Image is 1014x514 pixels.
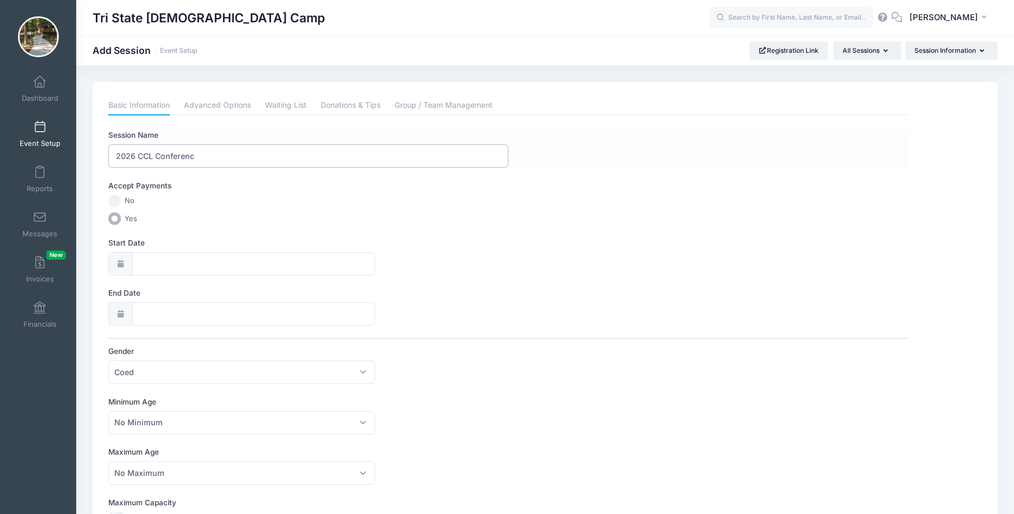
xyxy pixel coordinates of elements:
[114,366,134,378] span: Coed
[108,497,508,508] label: Maximum Capacity
[108,360,375,384] span: Coed
[108,195,121,207] input: No
[108,461,375,485] span: No Maximum
[108,212,121,225] input: Yes
[108,287,508,298] label: End Date
[14,160,66,198] a: Reports
[20,139,60,148] span: Event Setup
[125,195,134,206] span: No
[23,320,57,329] span: Financials
[108,411,375,435] span: No Minimum
[108,237,508,248] label: Start Date
[905,41,998,60] button: Session Information
[125,213,137,224] span: Yes
[93,5,325,30] h1: Tri State [DEMOGRAPHIC_DATA] Camp
[93,45,198,56] h1: Add Session
[749,41,828,60] a: Registration Link
[108,396,508,407] label: Minimum Age
[184,96,251,115] a: Advanced Options
[108,130,508,140] label: Session Name
[108,96,170,115] a: Basic Information
[833,41,901,60] button: All Sessions
[114,467,164,479] span: No Maximum
[22,94,58,103] span: Dashboard
[321,96,380,115] a: Donations & Tips
[108,446,508,457] label: Maximum Age
[14,250,66,289] a: InvoicesNew
[14,115,66,153] a: Event Setup
[14,205,66,243] a: Messages
[909,11,978,23] span: [PERSON_NAME]
[27,184,53,193] span: Reports
[108,180,171,191] label: Accept Payments
[18,16,59,57] img: Tri State Christian Camp
[14,296,66,334] a: Financials
[46,250,66,260] span: New
[108,144,508,168] input: Session Name
[160,47,198,55] a: Event Setup
[265,96,306,115] a: Waiting List
[114,417,163,428] span: No Minimum
[108,346,508,357] label: Gender
[395,96,493,115] a: Group / Team Management
[14,70,66,108] a: Dashboard
[22,229,57,238] span: Messages
[710,7,873,29] input: Search by First Name, Last Name, or Email...
[902,5,998,30] button: [PERSON_NAME]
[26,274,54,284] span: Invoices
